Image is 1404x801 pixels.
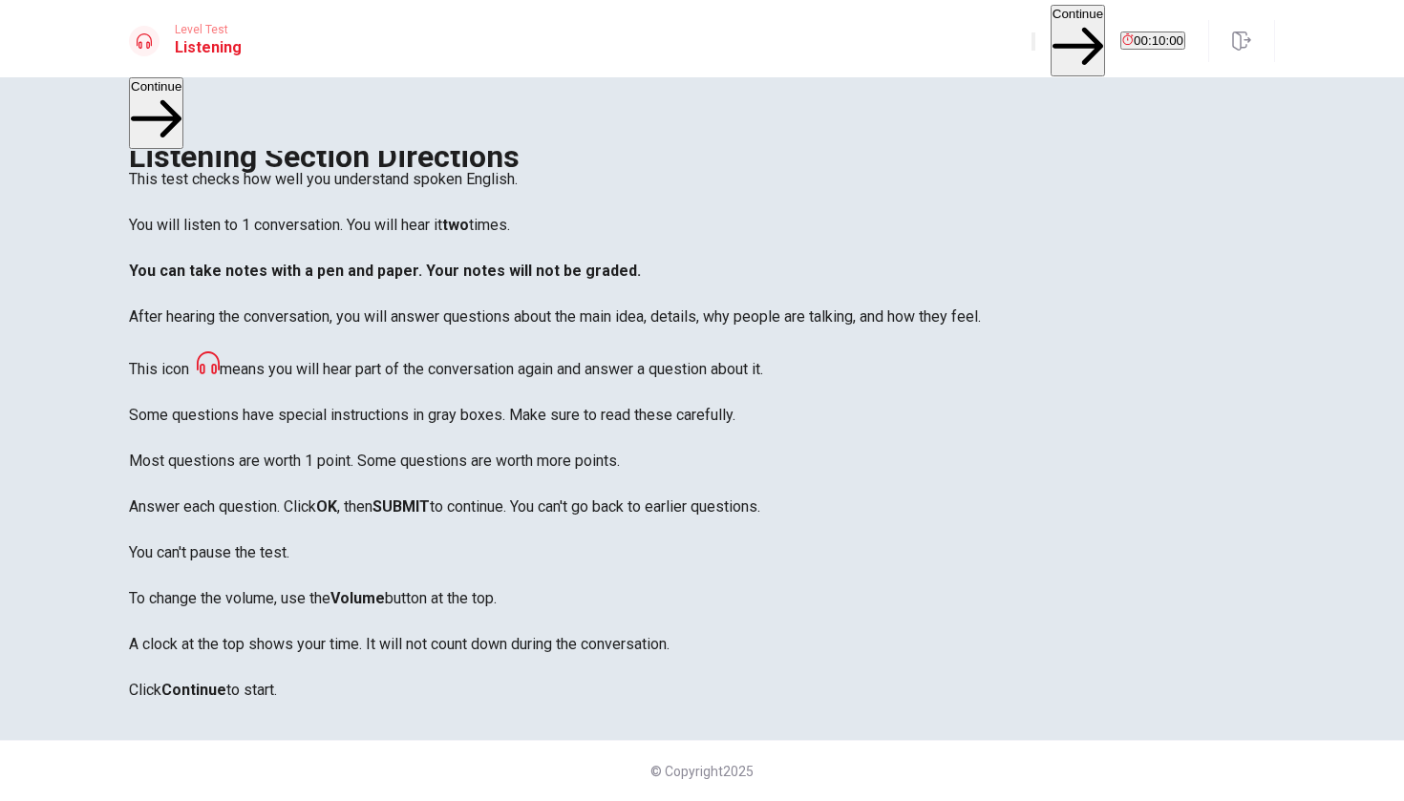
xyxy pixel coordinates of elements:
strong: Volume [330,589,385,607]
span: Level Test [175,23,242,36]
span: © Copyright 2025 [650,764,754,779]
span: 00:10:00 [1134,33,1183,48]
strong: two [442,216,469,234]
button: Continue [1051,5,1105,76]
strong: SUBMIT [372,497,430,516]
b: You can take notes with a pen and paper. Your notes will not be graded. [129,262,641,280]
span: This test checks how well you understand spoken English. You will listen to 1 conversation. You w... [129,170,981,699]
button: 00:10:00 [1120,32,1185,50]
strong: OK [316,497,337,516]
button: Continue [129,77,183,149]
h1: Listening Section Directions [129,145,1275,168]
strong: Continue [161,681,226,699]
h1: Listening [175,36,242,59]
